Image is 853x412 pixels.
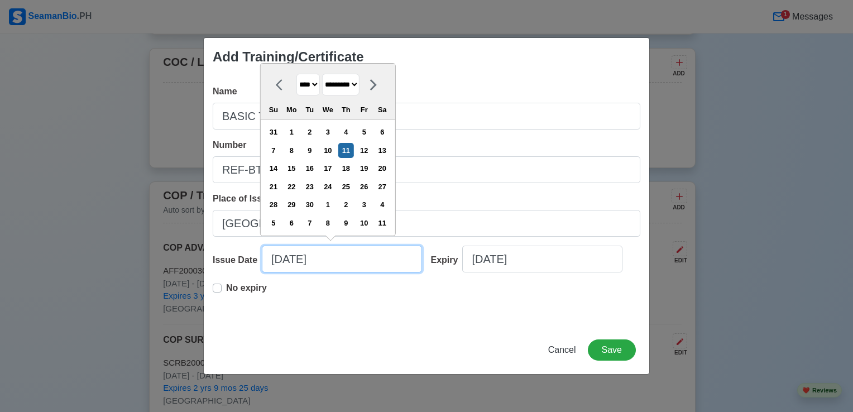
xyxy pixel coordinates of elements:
div: Choose Sunday, August 31st, 2025 [266,124,281,140]
div: Choose Friday, September 12th, 2025 [357,143,372,158]
div: Expiry [431,253,463,267]
input: Ex: COP1234567890W or NA [213,156,640,183]
span: Name [213,87,237,96]
div: Choose Saturday, October 11th, 2025 [375,215,390,231]
div: month 2025-09 [264,123,391,232]
span: Cancel [548,345,576,354]
span: Place of Issue [213,194,272,203]
div: Choose Saturday, September 6th, 2025 [375,124,390,140]
div: Choose Friday, September 19th, 2025 [357,161,372,176]
div: Choose Thursday, September 4th, 2025 [338,124,353,140]
div: Choose Tuesday, September 23rd, 2025 [302,179,317,194]
div: Choose Monday, September 15th, 2025 [284,161,299,176]
div: Choose Friday, September 26th, 2025 [357,179,372,194]
div: Issue Date [213,253,262,267]
div: Fr [357,102,372,117]
div: Choose Monday, September 8th, 2025 [284,143,299,158]
div: Choose Thursday, October 9th, 2025 [338,215,353,231]
div: Choose Saturday, September 13th, 2025 [375,143,390,158]
div: Choose Friday, October 3rd, 2025 [357,197,372,212]
div: Sa [375,102,390,117]
div: Choose Thursday, September 25th, 2025 [338,179,353,194]
div: Choose Sunday, October 5th, 2025 [266,215,281,231]
div: Su [266,102,281,117]
div: Choose Wednesday, September 10th, 2025 [320,143,336,158]
div: Choose Saturday, October 4th, 2025 [375,197,390,212]
div: Choose Sunday, September 28th, 2025 [266,197,281,212]
div: Mo [284,102,299,117]
div: Choose Wednesday, October 1st, 2025 [320,197,336,212]
div: Th [338,102,353,117]
div: Choose Sunday, September 7th, 2025 [266,143,281,158]
div: Choose Monday, October 6th, 2025 [284,215,299,231]
div: Choose Monday, September 22nd, 2025 [284,179,299,194]
div: Choose Sunday, September 14th, 2025 [266,161,281,176]
div: Choose Tuesday, September 16th, 2025 [302,161,317,176]
div: Choose Tuesday, October 7th, 2025 [302,215,317,231]
div: Tu [302,102,317,117]
div: Choose Monday, September 1st, 2025 [284,124,299,140]
div: Choose Sunday, September 21st, 2025 [266,179,281,194]
div: Choose Thursday, September 11th, 2025 [338,143,353,158]
div: Choose Wednesday, September 24th, 2025 [320,179,336,194]
div: Choose Wednesday, September 3rd, 2025 [320,124,336,140]
div: Choose Friday, October 10th, 2025 [357,215,372,231]
div: Choose Thursday, September 18th, 2025 [338,161,353,176]
p: No expiry [226,281,267,295]
button: Save [588,339,636,361]
div: Choose Saturday, September 27th, 2025 [375,179,390,194]
span: Number [213,140,246,150]
div: Choose Friday, September 5th, 2025 [357,124,372,140]
input: Ex: Cebu City [213,210,640,237]
div: Choose Tuesday, September 9th, 2025 [302,143,317,158]
div: Choose Monday, September 29th, 2025 [284,197,299,212]
div: We [320,102,336,117]
div: Choose Wednesday, October 8th, 2025 [320,215,336,231]
div: Choose Saturday, September 20th, 2025 [375,161,390,176]
input: Ex: COP Medical First Aid (VI/4) [213,103,640,130]
div: Add Training/Certificate [213,47,364,67]
div: Choose Tuesday, September 2nd, 2025 [302,124,317,140]
div: Choose Tuesday, September 30th, 2025 [302,197,317,212]
div: Choose Thursday, October 2nd, 2025 [338,197,353,212]
div: Choose Wednesday, September 17th, 2025 [320,161,336,176]
button: Cancel [541,339,583,361]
